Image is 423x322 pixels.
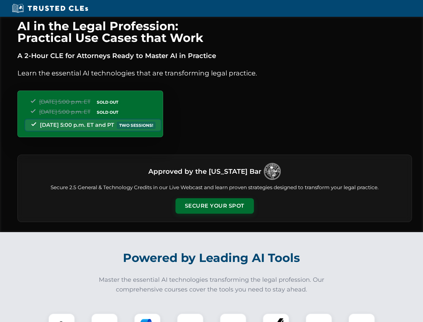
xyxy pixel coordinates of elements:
h2: Powered by Leading AI Tools [26,246,397,270]
span: SOLD OUT [94,109,121,116]
span: [DATE] 5:00 p.m. ET [39,99,90,105]
span: SOLD OUT [94,99,121,106]
img: Trusted CLEs [10,3,90,13]
p: Learn the essential AI technologies that are transforming legal practice. [17,68,412,78]
h1: AI in the Legal Profession: Practical Use Cases that Work [17,20,412,44]
p: Secure 2.5 General & Technology Credits in our Live Webcast and learn proven strategies designed ... [26,184,404,192]
span: [DATE] 5:00 p.m. ET [39,109,90,115]
p: A 2-Hour CLE for Attorneys Ready to Master AI in Practice [17,50,412,61]
button: Secure Your Spot [175,198,254,214]
p: Master the essential AI technologies transforming the legal profession. Our comprehensive courses... [94,275,329,294]
h3: Approved by the [US_STATE] Bar [148,165,261,177]
img: Logo [264,163,281,180]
